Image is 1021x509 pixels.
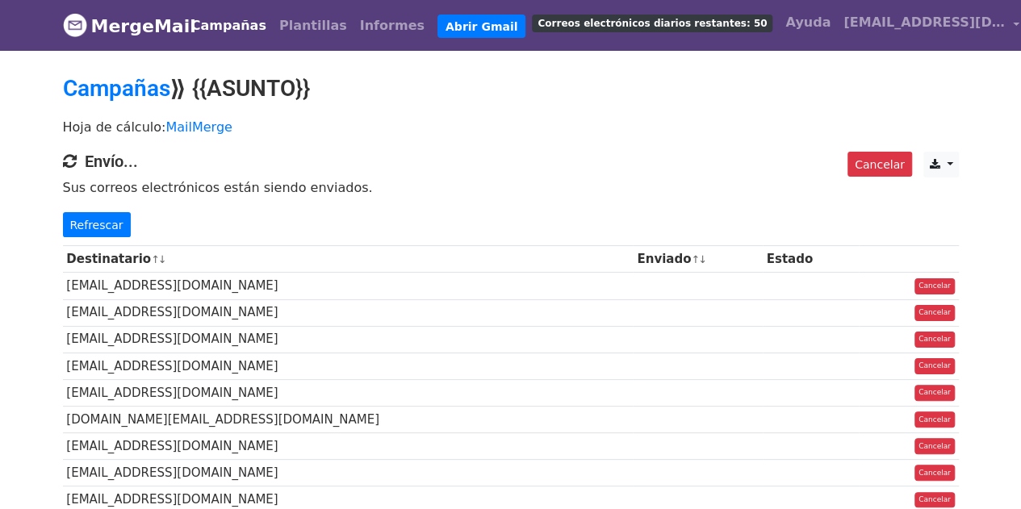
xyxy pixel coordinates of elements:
[914,411,955,428] a: Cancelar
[691,253,700,265] a: ↑
[66,465,278,480] font: [EMAIL_ADDRESS][DOMAIN_NAME]
[63,212,131,238] a: Refrescar
[437,15,525,39] a: Abrir Gmail
[273,10,354,42] a: Plantillas
[85,152,138,171] font: Envío...
[66,386,278,400] font: [EMAIL_ADDRESS][DOMAIN_NAME]
[698,253,707,265] a: ↓
[538,18,767,29] font: Correos electrónicos diarios restantes: 50
[914,332,955,348] a: Cancelar
[918,468,951,476] font: Cancelar
[63,119,166,135] font: Hoja de cálculo:
[525,6,779,39] a: Correos electrónicos diarios restantes: 50
[63,13,87,37] img: Logotipo de MergeMail
[918,308,951,316] font: Cancelar
[165,119,232,135] a: MailMerge
[914,358,955,374] a: Cancelar
[940,432,1021,509] iframe: Chat Widget
[63,9,172,43] a: MergeMail
[914,305,955,321] a: Cancelar
[70,218,123,231] font: Refrescar
[918,388,951,396] font: Cancelar
[446,19,517,32] font: Abrir Gmail
[66,359,278,373] font: [EMAIL_ADDRESS][DOMAIN_NAME]
[158,253,167,265] a: ↓
[918,282,951,290] font: Cancelar
[151,253,160,265] a: ↑
[170,75,310,102] font: ⟫ {{ASUNTO}}
[354,10,431,42] a: Informes
[66,305,278,319] font: [EMAIL_ADDRESS][DOMAIN_NAME]
[66,439,278,453] font: [EMAIL_ADDRESS][DOMAIN_NAME]
[918,361,951,369] font: Cancelar
[779,6,837,39] a: Ayuda
[918,441,951,449] font: Cancelar
[66,492,278,507] font: [EMAIL_ADDRESS][DOMAIN_NAME]
[914,385,955,401] a: Cancelar
[63,75,170,102] a: Campañas
[855,157,905,170] font: Cancelar
[785,15,831,30] font: Ayuda
[360,18,425,33] font: Informes
[66,278,278,293] font: [EMAIL_ADDRESS][DOMAIN_NAME]
[940,432,1021,509] div: Widget de chat
[918,335,951,343] font: Cancelar
[66,332,278,346] font: [EMAIL_ADDRESS][DOMAIN_NAME]
[918,495,951,503] font: Cancelar
[914,465,955,481] a: Cancelar
[279,18,347,33] font: Plantillas
[637,252,691,266] font: Enviado
[191,18,266,33] font: Campañas
[847,152,912,177] a: Cancelar
[766,252,813,266] font: Estado
[914,492,955,508] a: Cancelar
[914,438,955,454] a: Cancelar
[914,278,955,294] a: Cancelar
[66,412,379,427] font: [DOMAIN_NAME][EMAIL_ADDRESS][DOMAIN_NAME]
[185,10,273,42] a: Campañas
[918,415,951,423] font: Cancelar
[66,252,151,266] font: Destinatario
[91,16,196,36] font: MergeMail
[63,180,373,195] font: Sus correos electrónicos están siendo enviados.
